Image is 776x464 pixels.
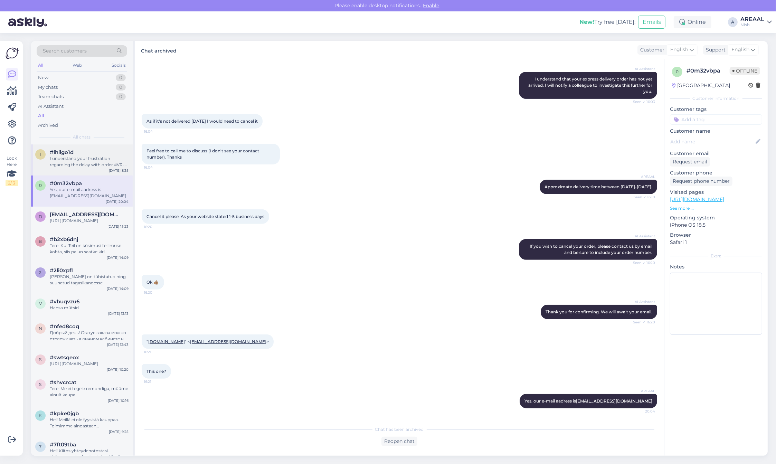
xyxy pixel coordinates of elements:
span: 2 [39,270,42,275]
span: Chat has been archived [375,426,424,433]
div: [DATE] 10:16 [108,398,129,403]
span: Search customers [43,47,87,55]
input: Add a tag [670,114,762,125]
div: Support [703,46,726,54]
p: Operating system [670,214,762,221]
span: 16:04 [144,165,170,170]
span: s [39,382,42,387]
p: Visited pages [670,189,762,196]
label: Chat archived [141,45,177,55]
div: # 0m32vbpa [687,67,730,75]
span: 7 [39,444,42,449]
span: #swtsqeox [50,354,79,361]
span: n [39,326,42,331]
input: Add name [670,138,754,145]
div: Добрый день! Статус заказа можно отслеживать в личном кабинете на странице "Отслеживание заказа".... [50,330,129,342]
span: Seen ✓ 16:20 [629,260,655,265]
p: Notes [670,263,762,271]
span: AREAAL [629,174,655,179]
div: 0 [116,74,126,81]
div: Request email [670,157,710,167]
span: 0 [39,183,42,188]
span: AREAAL [629,388,655,394]
div: Try free [DATE]: [579,18,635,26]
span: Seen ✓ 16:20 [629,320,655,325]
span: I understand that your express delivery order has not yet arrived. I will notify a colleague to i... [528,76,653,94]
div: 2 / 3 [6,180,18,186]
div: [DATE] 14:09 [107,255,129,260]
span: If you wish to cancel your order, please contact us by email and be sure to include your order nu... [530,244,653,255]
div: Web [72,61,84,70]
span: 0 [676,69,679,74]
p: See more ... [670,205,762,211]
p: Customer email [670,150,762,157]
span: b [39,239,42,244]
div: Tere! Kui Teil on küsimusi tellimuse kohta, siis palun saatke kiri [EMAIL_ADDRESS][DOMAIN_NAME] [50,243,129,255]
span: Approximate delivery time between [DATE]-[DATE]. [545,184,652,189]
p: Customer name [670,127,762,135]
span: #7ft09tba [50,442,76,448]
span: v [39,301,42,306]
div: New [38,74,48,81]
span: 16:21 [144,379,170,384]
span: #kpke0jgb [50,410,79,417]
span: Enable [421,2,442,9]
a: AREAALNish [740,17,772,28]
a: [DOMAIN_NAME] [148,339,185,344]
div: Customer [637,46,664,54]
div: [DATE] 13:13 [108,311,129,316]
div: [URL][DOMAIN_NAME] [50,218,129,224]
span: d [39,214,42,219]
div: [DATE] 8:35 [109,168,129,173]
span: 16:04 [144,129,170,134]
div: A [728,17,738,27]
span: 16:21 [144,349,170,354]
span: AI Assistant [629,66,655,72]
span: 20:04 [629,409,655,414]
span: Ok 👍🏽 [146,280,159,285]
span: k [39,413,42,418]
b: New! [579,19,594,25]
div: [PERSON_NAME] on tühistatud ning suunatud tagasikandesse. [50,274,129,286]
p: Customer phone [670,169,762,177]
div: Socials [110,61,127,70]
span: AI Assistant [629,299,655,304]
div: [DATE] 9:25 [109,429,129,434]
div: Team chats [38,93,64,100]
span: s [39,357,42,362]
span: AI Assistant [629,234,655,239]
div: All [38,112,44,119]
div: Yes, our e-mail aadress is [EMAIL_ADDRESS][DOMAIN_NAME] [50,187,129,199]
div: [DATE] 15:23 [107,224,129,229]
span: Offline [730,67,760,75]
div: Archived [38,122,58,129]
span: i [40,152,41,157]
a: [URL][DOMAIN_NAME] [670,196,724,202]
div: [URL][DOMAIN_NAME] [50,361,129,367]
p: Customer tags [670,106,762,113]
button: Emails [638,16,665,29]
span: This one? [146,369,166,374]
div: 0 [116,93,126,100]
div: Tere! Me ei tegele remondiga, müüme ainult kaupa. [50,386,129,398]
div: [DATE] 20:04 [106,199,129,204]
div: Reopen chat [381,437,417,446]
span: Seen ✓ 16:10 [629,195,655,200]
span: As if it's not delivered [DATE] I would need to cancel it [146,119,258,124]
div: I understand your frustration regarding the delay with order #VR-20742. I will notify my colleagu... [50,155,129,168]
span: Feel free to call me to discuss (I don't see your contact number). Thanks [146,148,260,160]
div: [DATE] 10:20 [107,367,129,372]
span: dauksts@gmail.com [50,211,122,218]
div: My chats [38,84,58,91]
span: English [670,46,688,54]
span: English [731,46,749,54]
div: 0 [116,84,126,91]
span: Cancel it please. As your website stated 1-5 business days [146,214,264,219]
span: Seen ✓ 16:03 [629,99,655,104]
div: AI Assistant [38,103,64,110]
div: AREAAL [740,17,764,22]
span: All chats [73,134,91,140]
div: [DATE] 12:43 [107,342,129,347]
span: #2li0xpfl [50,267,73,274]
span: #b2xb6dnj [50,236,78,243]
